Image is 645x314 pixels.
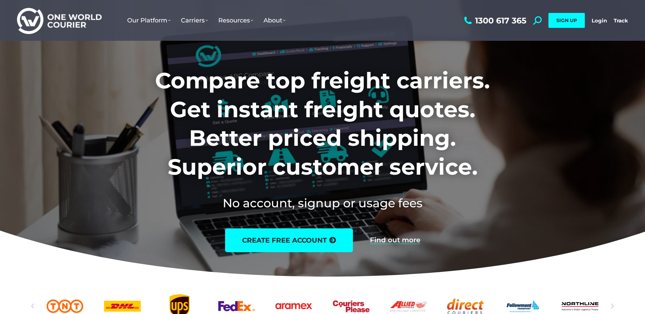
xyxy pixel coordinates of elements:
span: Our Platform [127,17,171,24]
a: create free account [225,228,353,252]
a: Track [614,17,628,24]
a: SIGN UP [548,13,585,28]
img: One World Courier [17,7,102,34]
h1: Compare top freight carriers. Get instant freight quotes. Better priced shipping. Superior custom... [110,66,535,181]
a: Carriers [176,10,213,31]
a: 1300 617 365 [462,16,526,25]
span: Carriers [181,17,208,24]
a: About [258,10,291,31]
a: Resources [213,10,258,31]
span: Resources [218,17,253,24]
span: SIGN UP [556,17,577,23]
h2: No account, signup or usage fees [110,195,535,211]
span: About [264,17,286,24]
a: Login [592,17,607,24]
a: Find out more [370,237,420,244]
a: Our Platform [122,10,176,31]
